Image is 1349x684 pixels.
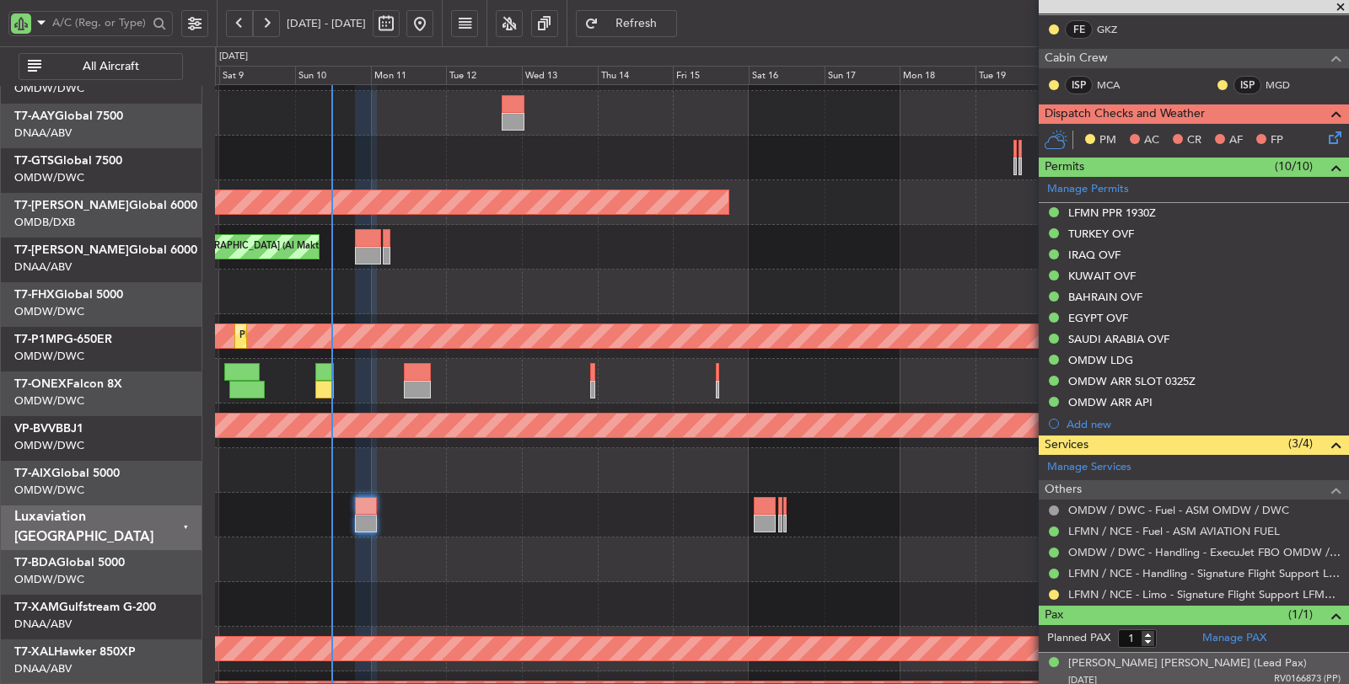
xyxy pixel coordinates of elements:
a: T7-ONEXFalcon 8X [14,378,122,390]
div: KUWAIT OVF [1068,269,1136,283]
span: T7-XAM [14,601,59,613]
div: BAHRAIN OVF [1068,290,1142,304]
span: FP [1271,132,1283,149]
span: Pax [1045,606,1063,625]
span: T7-P1MP [14,334,64,345]
span: Refresh [602,18,671,29]
a: OMDW/DWC [14,81,84,96]
a: T7-XALHawker 850XP [14,646,136,658]
span: PM [1099,132,1116,149]
div: SAUDI ARABIA OVF [1068,332,1169,346]
a: Manage PAX [1202,630,1266,647]
div: Add new [1067,417,1341,431]
a: OMDW/DWC [14,393,84,409]
button: All Aircraft [19,53,183,80]
a: GKZ [1097,22,1135,37]
a: LFMN / NCE - Handling - Signature Flight Support LFMN / NCE [1068,566,1341,580]
div: Sat 9 [219,66,295,86]
a: T7-FHXGlobal 5000 [14,289,123,301]
span: T7-[PERSON_NAME] [14,244,129,256]
div: Unplanned Maint [GEOGRAPHIC_DATA] (Al Maktoum Intl) [107,234,357,259]
div: [PERSON_NAME] [PERSON_NAME] (Lead Pax) [1068,655,1307,672]
span: T7-BDA [14,557,56,569]
span: T7-AIX [14,468,51,479]
label: Planned PAX [1047,630,1110,647]
a: LFMN / NCE - Limo - Signature Flight Support LFMN / NCE [1068,587,1341,601]
span: T7-FHX [14,289,55,301]
div: Mon 11 [371,66,447,86]
div: Tue 12 [446,66,522,86]
div: [DATE] [219,50,248,64]
span: T7-ONEX [14,378,67,390]
span: CR [1187,132,1201,149]
div: TURKEY OVF [1068,227,1134,241]
div: Sun 10 [295,66,371,86]
span: (1/1) [1288,606,1313,623]
div: Planned Maint Dubai (Al Maktoum Intl) [239,323,406,349]
span: T7-GTS [14,155,54,167]
div: Tue 19 [975,66,1051,86]
div: EGYPT OVF [1068,311,1128,325]
input: A/C (Reg. or Type) [52,10,148,35]
div: Thu 14 [598,66,674,86]
div: OMDW ARR API [1068,395,1153,409]
a: Manage Services [1047,459,1131,476]
a: T7-P1MPG-650ER [14,334,112,345]
div: IRAQ OVF [1068,248,1121,262]
span: Cabin Crew [1045,49,1108,68]
span: Services [1045,436,1088,455]
a: OMDW/DWC [14,349,84,364]
div: ISP [1065,76,1093,94]
a: VP-BVVBBJ1 [14,423,83,435]
a: Manage Permits [1047,181,1129,198]
span: (3/4) [1288,435,1313,452]
a: T7-BDAGlobal 5000 [14,557,125,569]
a: T7-GTSGlobal 7500 [14,155,122,167]
a: T7-AIXGlobal 5000 [14,468,120,479]
a: DNAA/ABV [14,126,72,141]
span: Permits [1045,158,1084,177]
span: (10/10) [1275,158,1313,175]
div: ISP [1233,76,1261,94]
a: DNAA/ABV [14,617,72,632]
div: FE [1065,20,1093,39]
div: OMDW LDG [1068,353,1133,367]
a: OMDW / DWC - Fuel - ASM OMDW / DWC [1068,503,1289,517]
div: Sat 16 [749,66,825,86]
span: VP-BVV [14,423,56,435]
a: OMDW/DWC [14,304,84,319]
span: T7-[PERSON_NAME] [14,200,129,211]
span: Others [1045,480,1082,500]
a: OMDW/DWC [14,483,84,498]
a: T7-[PERSON_NAME]Global 6000 [14,244,197,256]
span: T7-XAL [14,646,54,658]
div: Sun 17 [825,66,900,86]
button: Refresh [576,10,677,37]
a: T7-[PERSON_NAME]Global 6000 [14,200,197,211]
a: OMDW / DWC - Handling - ExecuJet FBO OMDW / DWC [1068,545,1341,559]
span: All Aircraft [45,61,177,72]
div: Mon 18 [900,66,975,86]
div: Fri 15 [673,66,749,86]
a: OMDW/DWC [14,170,84,185]
span: AF [1229,132,1243,149]
a: OMDW/DWC [14,572,84,587]
div: Wed 13 [522,66,598,86]
span: AC [1144,132,1159,149]
span: Dispatch Checks and Weather [1045,104,1205,124]
a: DNAA/ABV [14,661,72,676]
a: OMDW/DWC [14,438,84,453]
div: OMDW ARR SLOT 0325Z [1068,374,1196,388]
a: DNAA/ABV [14,259,72,275]
span: T7-AAY [14,110,55,122]
a: MGD [1266,77,1303,93]
span: [DATE] - [DATE] [287,16,366,31]
div: LFMN PPR 1930Z [1068,206,1156,220]
a: T7-AAYGlobal 7500 [14,110,123,122]
a: LFMN / NCE - Fuel - ASM AVIATION FUEL [1068,524,1280,538]
a: T7-XAMGulfstream G-200 [14,601,156,613]
a: OMDB/DXB [14,215,75,230]
a: MCA [1097,77,1135,93]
